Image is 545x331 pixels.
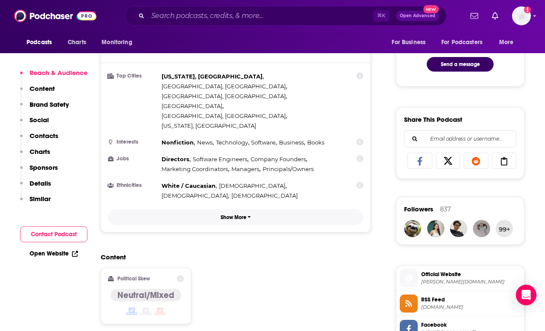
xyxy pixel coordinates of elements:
[404,205,433,213] span: Followers
[219,182,285,189] span: [DEMOGRAPHIC_DATA]
[251,156,306,162] span: Company Founders
[492,153,517,169] a: Copy Link
[219,181,287,191] span: ,
[124,6,446,26] div: Search podcasts, credits, & more...
[162,139,194,146] span: Nonfiction
[108,183,158,188] h3: Ethnicities
[436,153,461,169] a: Share on X/Twitter
[197,138,214,147] span: ,
[400,269,521,287] a: Official Website[PERSON_NAME][DOMAIN_NAME]
[516,285,536,305] div: Open Intercom Messenger
[407,153,432,169] a: Share on Facebook
[20,69,87,84] button: Reach & Audience
[162,73,263,80] span: [US_STATE], [GEOGRAPHIC_DATA]
[440,205,451,213] div: 837
[427,220,444,237] img: anneallen
[30,179,51,187] p: Details
[193,154,249,164] span: ,
[524,6,531,13] svg: Add a profile image
[20,100,69,116] button: Brand Safety
[108,139,158,145] h3: Interests
[512,6,531,25] img: User Profile
[216,139,248,146] span: Technology
[436,34,495,51] button: open menu
[162,112,286,119] span: [GEOGRAPHIC_DATA], [GEOGRAPHIC_DATA]
[20,147,50,163] button: Charts
[20,179,51,195] button: Details
[404,130,516,147] div: Search followers
[411,131,509,147] input: Email address or username...
[279,138,305,147] span: ,
[488,9,502,23] a: Show notifications dropdown
[68,36,86,48] span: Charts
[400,295,521,313] a: RSS Feed[DOMAIN_NAME]
[96,34,143,51] button: open menu
[464,153,488,169] a: Share on Reddit
[162,122,256,129] span: [US_STATE], [GEOGRAPHIC_DATA]
[20,163,58,179] button: Sponsors
[162,192,228,199] span: [DEMOGRAPHIC_DATA]
[20,132,58,147] button: Contacts
[231,192,298,199] span: [DEMOGRAPHIC_DATA]
[263,165,314,172] span: Principals/Owners
[162,102,222,109] span: [GEOGRAPHIC_DATA]
[20,116,49,132] button: Social
[162,93,286,99] span: [GEOGRAPHIC_DATA], [GEOGRAPHIC_DATA]
[404,115,462,123] h3: Share This Podcast
[108,73,158,79] h3: Top Cities
[101,253,364,261] h2: Content
[373,10,389,21] span: ⌘ K
[30,163,58,172] p: Sponsors
[512,6,531,25] span: Logged in as Marketing09
[421,304,521,310] span: rss.art19.com
[30,147,50,156] p: Charts
[251,154,307,164] span: ,
[162,191,229,201] span: ,
[117,290,174,301] h4: Neutral/Mixed
[162,72,264,81] span: ,
[421,279,521,285] span: tim.blog
[148,9,373,23] input: Search podcasts, credits, & more...
[493,34,524,51] button: open menu
[400,14,435,18] span: Open Advanced
[162,182,216,189] span: White / Caucasian
[30,195,51,203] p: Similar
[162,81,287,91] span: ,
[20,84,55,100] button: Content
[197,139,213,146] span: News
[162,154,191,164] span: ,
[117,276,150,282] h2: Political Skew
[108,156,158,162] h3: Jobs
[279,139,304,146] span: Business
[404,220,421,237] img: alnagy
[427,57,494,72] button: Send a message
[231,164,261,174] span: ,
[467,9,482,23] a: Show notifications dropdown
[496,220,513,237] button: 99+
[162,164,229,174] span: ,
[386,34,436,51] button: open menu
[441,36,482,48] span: For Podcasters
[108,209,363,225] button: Show More
[162,165,228,172] span: Marketing Coordinators
[162,181,217,191] span: ,
[20,195,51,211] button: Similar
[30,250,78,257] a: Open Website
[193,156,247,162] span: Software Engineers
[423,5,439,13] span: New
[162,138,195,147] span: ,
[421,321,521,329] span: Facebook
[162,111,287,121] span: ,
[251,139,275,146] span: Software
[162,101,224,111] span: ,
[30,132,58,140] p: Contacts
[473,220,490,237] img: Jeffrus
[421,271,521,278] span: Official Website
[221,214,246,220] p: Show More
[30,116,49,124] p: Social
[392,36,425,48] span: For Business
[162,83,286,90] span: [GEOGRAPHIC_DATA], [GEOGRAPHIC_DATA]
[14,8,96,24] img: Podchaser - Follow, Share and Rate Podcasts
[30,69,87,77] p: Reach & Audience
